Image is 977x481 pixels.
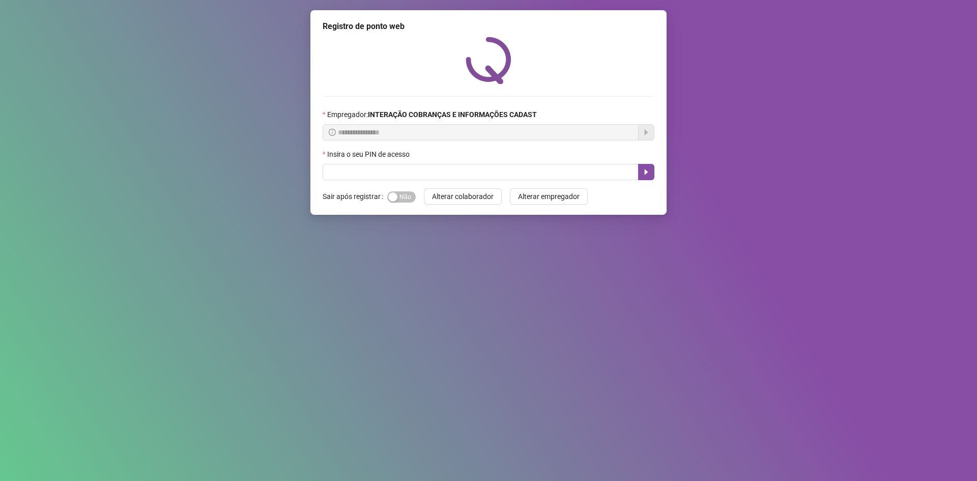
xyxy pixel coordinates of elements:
button: Alterar empregador [510,188,588,205]
span: info-circle [329,129,336,136]
img: QRPoint [466,37,511,84]
label: Sair após registrar [323,188,387,205]
strong: INTERAÇÃO COBRANÇAS E INFORMAÇÕES CADAST [368,110,537,119]
div: Registro de ponto web [323,20,654,33]
span: caret-right [642,168,650,176]
label: Insira o seu PIN de acesso [323,149,416,160]
span: Alterar empregador [518,191,580,202]
span: Alterar colaborador [432,191,494,202]
span: Empregador : [327,109,537,120]
button: Alterar colaborador [424,188,502,205]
